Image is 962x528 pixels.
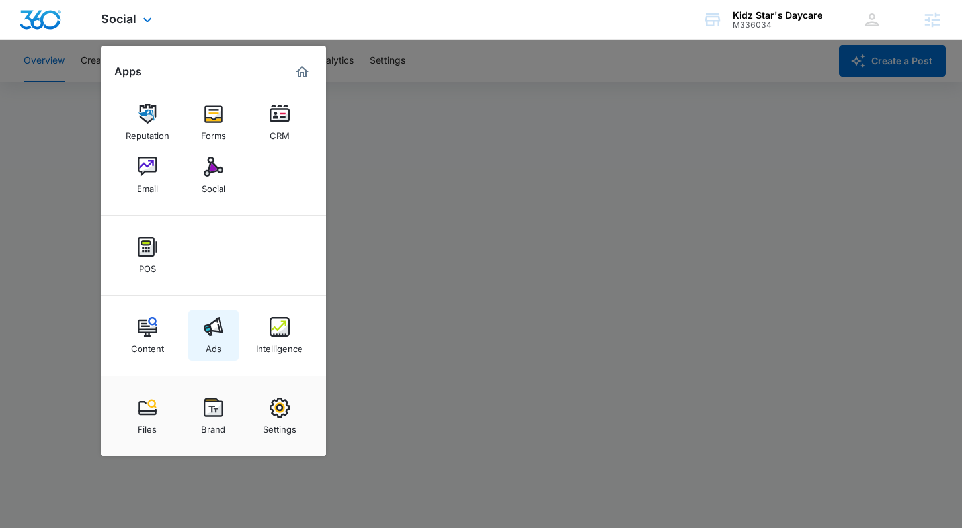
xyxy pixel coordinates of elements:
[188,97,239,148] a: Forms
[146,78,223,87] div: Keywords by Traffic
[122,97,173,148] a: Reputation
[132,77,142,87] img: tab_keywords_by_traffic_grey.svg
[21,21,32,32] img: logo_orange.svg
[270,124,290,141] div: CRM
[255,391,305,441] a: Settings
[122,391,173,441] a: Files
[37,21,65,32] div: v 4.0.25
[137,177,158,194] div: Email
[34,34,145,45] div: Domain: [DOMAIN_NAME]
[101,12,136,26] span: Social
[122,230,173,281] a: POS
[733,21,822,30] div: account id
[263,418,296,435] div: Settings
[188,150,239,200] a: Social
[292,62,313,83] a: Marketing 360® Dashboard
[36,77,46,87] img: tab_domain_overview_orange.svg
[131,337,164,354] div: Content
[255,97,305,148] a: CRM
[202,177,225,194] div: Social
[206,337,221,354] div: Ads
[201,124,226,141] div: Forms
[733,10,822,21] div: account name
[138,418,157,435] div: Files
[256,337,303,354] div: Intelligence
[188,310,239,361] a: Ads
[50,78,118,87] div: Domain Overview
[255,310,305,361] a: Intelligence
[21,34,32,45] img: website_grey.svg
[122,310,173,361] a: Content
[114,66,141,78] h2: Apps
[201,418,225,435] div: Brand
[188,391,239,441] a: Brand
[126,124,169,141] div: Reputation
[122,150,173,200] a: Email
[139,257,156,274] div: POS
